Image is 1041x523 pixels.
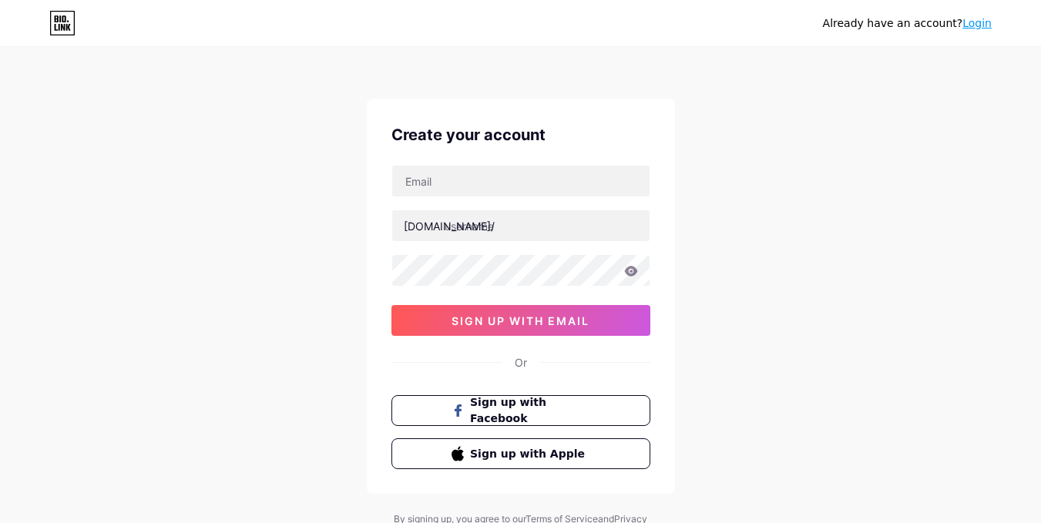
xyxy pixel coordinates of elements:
span: sign up with email [452,314,589,327]
div: Create your account [391,123,650,146]
a: Login [962,17,992,29]
button: Sign up with Facebook [391,395,650,426]
div: Already have an account? [823,15,992,32]
input: username [392,210,650,241]
input: Email [392,166,650,196]
button: sign up with email [391,305,650,336]
span: Sign up with Apple [470,446,589,462]
div: Or [515,354,527,370]
button: Sign up with Apple [391,438,650,469]
span: Sign up with Facebook [470,394,589,427]
div: [DOMAIN_NAME]/ [404,218,495,234]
